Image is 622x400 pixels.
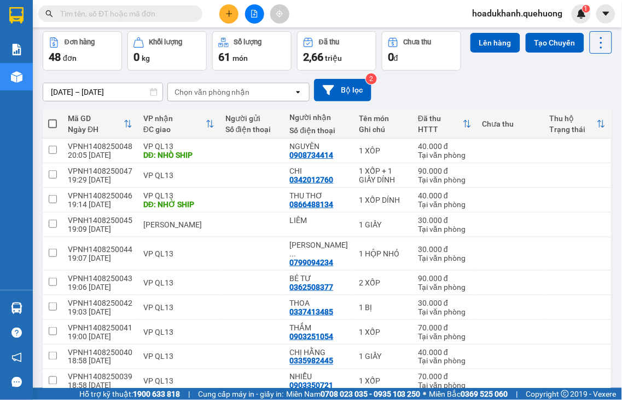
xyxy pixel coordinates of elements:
div: Đơn hàng [65,38,95,46]
th: Toggle SortBy [412,110,477,139]
div: VP QL13 [143,249,214,258]
strong: 0369 525 060 [461,390,508,398]
img: icon-new-feature [577,9,586,19]
strong: 0708 023 035 - 0935 103 250 [321,390,421,398]
div: 0908734414 [290,151,334,159]
div: VPNH1408250044 [68,245,132,254]
div: Số điện thoại [225,125,279,134]
span: món [232,54,248,62]
div: VP QL13 [143,377,214,386]
div: 19:09 [DATE] [68,225,132,233]
span: 0 [133,50,139,64]
div: Tại văn phòng [418,283,472,292]
div: VP QL13 [143,171,214,180]
div: Tại văn phòng [418,151,472,159]
div: VPNH1408250041 [68,323,132,332]
span: question-circle [11,328,22,338]
div: 1 XỐP [359,377,408,386]
span: 48 [49,50,61,64]
div: Người nhận [290,113,348,122]
div: Đã thu [418,114,463,123]
div: THU THƠ [290,191,348,200]
div: 0903350721 [290,381,334,390]
span: hoadukhanh.quehuong [464,7,572,20]
div: Số điện thoại [290,126,348,135]
span: message [11,377,22,387]
button: Khối lượng0kg [127,31,207,71]
div: 40.000 đ [418,348,472,357]
div: 1 GIẤY [359,220,408,229]
span: | [188,388,190,400]
div: Tên món [359,114,408,123]
span: đơn [63,54,77,62]
div: DĐ: NHÒ SHIP [143,151,214,159]
div: Tại văn phòng [418,225,472,233]
span: ... [290,249,297,258]
div: 0903251054 [290,332,334,341]
div: 1 XÔP [359,146,408,155]
div: VPNH1408250042 [68,299,132,307]
span: Miền Nam [286,388,421,400]
div: 1 XỐP DÍNH [359,196,408,204]
th: Toggle SortBy [544,110,611,139]
input: Tìm tên, số ĐT hoặc mã đơn [60,8,189,20]
div: CHỊ HẰNG [290,348,348,357]
div: Tại văn phòng [418,175,472,184]
div: 19:03 [DATE] [68,307,132,316]
div: Trạng thái [549,125,597,134]
img: logo-vxr [9,7,24,24]
div: NHIỄU [290,373,348,381]
img: warehouse-icon [11,71,22,83]
button: Tạo Chuyến [526,33,584,53]
div: 0799094234 [290,258,334,267]
div: 18:58 [DATE] [68,381,132,390]
button: Bộ lọc [314,79,371,101]
span: notification [11,352,22,363]
div: VP nhận [143,114,206,123]
div: 19:07 [DATE] [68,254,132,262]
span: caret-down [601,9,611,19]
div: VPNH1408250047 [68,167,132,175]
span: 2,66 [303,50,323,64]
div: DĐ: NHỜ SHIP [143,200,214,209]
span: triệu [325,54,342,62]
div: Thu hộ [549,114,597,123]
svg: open [294,88,303,96]
div: ĐC giao [143,125,206,134]
div: VPNH1408250040 [68,348,132,357]
div: VP QL13 [143,142,214,151]
div: 19:29 [DATE] [68,175,132,184]
button: Đã thu2,66 triệu [297,31,376,71]
div: 18:58 [DATE] [68,357,132,365]
div: 19:00 [DATE] [68,332,132,341]
div: HƯNG THỊNH PHÁT [290,241,348,258]
div: Tại văn phòng [418,357,472,365]
div: Người gửi [225,114,279,123]
div: Chọn văn phòng nhận [175,87,250,98]
div: 0866488134 [290,200,334,209]
div: 40.000 đ [418,142,472,151]
span: ⚪️ [423,392,427,396]
div: 1 HỘP NHỎ [359,249,408,258]
div: 0335982445 [290,357,334,365]
div: 90.000 đ [418,167,472,175]
div: Tại văn phòng [418,381,472,390]
span: copyright [561,390,569,398]
div: Tại văn phòng [418,307,472,316]
button: plus [219,4,239,24]
span: Cung cấp máy in - giấy in: [198,388,283,400]
div: 30.000 đ [418,245,472,254]
div: VP QL13 [143,303,214,312]
div: Tại văn phòng [418,254,472,262]
div: 90.000 đ [418,274,472,283]
div: VP QL13 [143,328,214,336]
button: caret-down [596,4,615,24]
div: 19:06 [DATE] [68,283,132,292]
div: 70.000 đ [418,323,472,332]
span: đ [394,54,398,62]
div: 30.000 đ [418,216,472,225]
th: Toggle SortBy [138,110,220,139]
div: 2 XỐP [359,278,408,287]
div: Khối lượng [149,38,183,46]
div: 1 XỐP [359,328,408,336]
